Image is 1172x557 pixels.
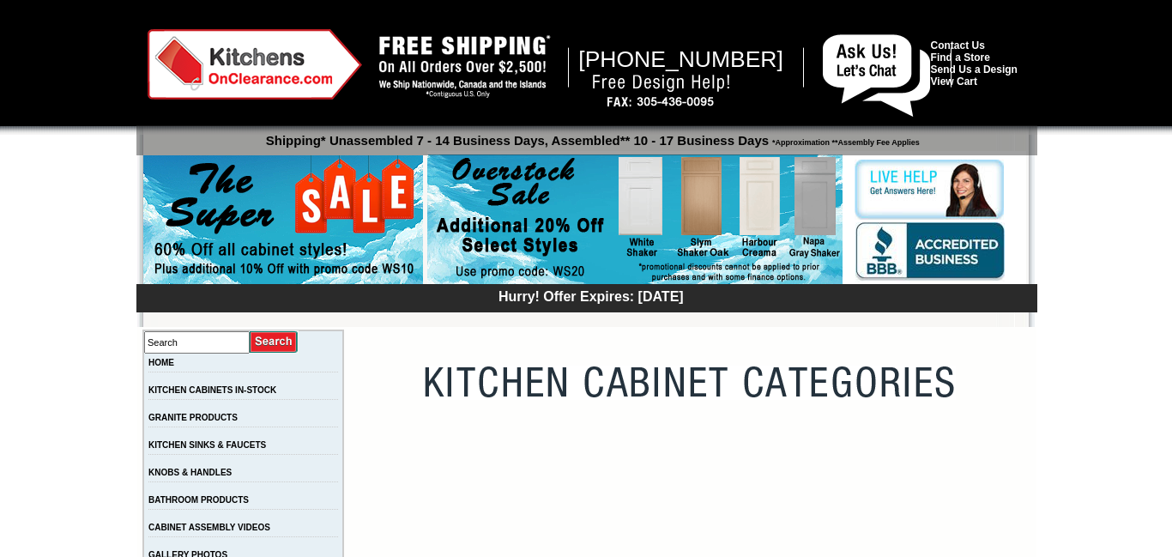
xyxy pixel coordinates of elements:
input: Submit [250,330,299,354]
span: *Approximation **Assembly Fee Applies [769,134,920,147]
a: BATHROOM PRODUCTS [148,495,249,505]
a: Contact Us [931,39,985,51]
a: KITCHEN CABINETS IN-STOCK [148,385,276,395]
a: Send Us a Design [931,64,1018,76]
a: KITCHEN SINKS & FAUCETS [148,440,266,450]
a: KNOBS & HANDLES [148,468,232,477]
div: Hurry! Offer Expires: [DATE] [145,287,1037,305]
a: HOME [148,358,174,367]
a: Find a Store [931,51,990,64]
a: CABINET ASSEMBLY VIDEOS [148,523,270,532]
span: [PHONE_NUMBER] [578,46,783,72]
img: Kitchens on Clearance Logo [148,29,362,100]
p: Shipping* Unassembled 7 - 14 Business Days, Assembled** 10 - 17 Business Days [145,125,1037,148]
a: View Cart [931,76,977,88]
a: GRANITE PRODUCTS [148,413,238,422]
